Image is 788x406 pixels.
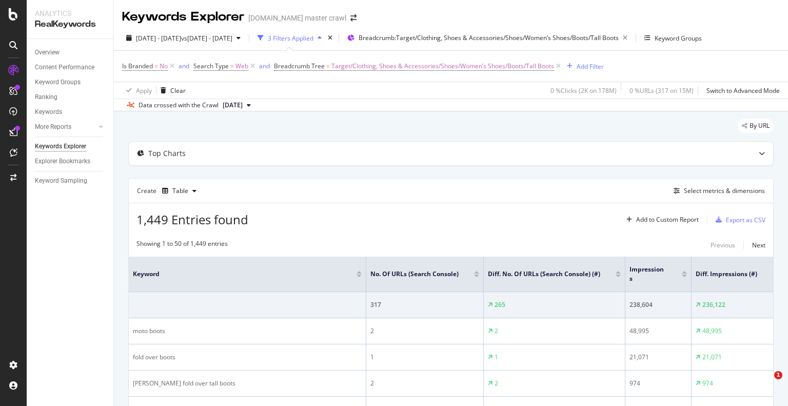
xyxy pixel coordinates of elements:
[370,379,479,388] div: 2
[711,239,735,252] button: Previous
[370,269,459,279] span: No. of URLs (Search Console)
[136,211,248,228] span: 1,449 Entries found
[35,107,62,118] div: Keywords
[331,59,554,73] span: Target/Clothing, Shoes & Accessories/Shoes/Women’s Shoes/Boots/Tall Boots
[259,61,270,71] button: and
[629,300,687,310] div: 238,604
[350,14,357,22] div: arrow-right-arrow-left
[370,300,479,310] div: 317
[636,217,699,223] div: Add to Custom Report
[235,59,248,73] span: Web
[158,183,201,199] button: Table
[550,86,617,95] div: 0 % Clicks ( 2K on 178M )
[172,188,188,194] div: Table
[160,59,168,73] span: No
[35,122,96,132] a: More Reports
[577,62,604,71] div: Add Filter
[35,62,94,73] div: Content Performance
[181,34,232,43] span: vs [DATE] - [DATE]
[359,33,619,42] span: Breadcrumb: Target/Clothing, Shoes & Accessories/Shoes/Women’s Shoes/Boots/Tall Boots
[702,353,722,362] div: 21,071
[35,156,90,167] div: Explorer Bookmarks
[495,353,498,362] div: 1
[133,353,362,362] div: fold over boots
[136,34,181,43] span: [DATE] - [DATE]
[35,77,106,88] a: Keyword Groups
[702,326,722,336] div: 48,995
[122,30,245,46] button: [DATE] - [DATE]vs[DATE] - [DATE]
[35,62,106,73] a: Content Performance
[706,86,780,95] div: Switch to Advanced Mode
[495,326,498,336] div: 2
[133,379,362,388] div: [PERSON_NAME] fold over tall boots
[696,269,757,279] span: Diff. Impressions (#)
[133,269,341,279] span: Keyword
[122,8,244,26] div: Keywords Explorer
[35,92,106,103] a: Ranking
[622,211,699,228] button: Add to Custom Report
[35,8,105,18] div: Analytics
[750,123,770,129] span: By URL
[35,141,106,152] a: Keywords Explorer
[629,326,687,336] div: 48,995
[753,371,778,396] iframe: Intercom live chat
[655,34,702,43] div: Keyword Groups
[137,183,201,199] div: Create
[738,119,774,133] div: legacy label
[629,265,666,283] span: Impressions
[370,353,479,362] div: 1
[35,122,71,132] div: More Reports
[726,216,765,224] div: Export as CSV
[326,62,330,70] span: =
[35,156,106,167] a: Explorer Bookmarks
[774,371,782,379] span: 1
[684,186,765,195] div: Select metrics & dimensions
[35,92,57,103] div: Ranking
[156,82,186,99] button: Clear
[326,33,334,43] div: times
[35,176,106,186] a: Keyword Sampling
[35,77,81,88] div: Keyword Groups
[702,379,713,388] div: 974
[122,62,153,70] span: Is Branded
[629,379,687,388] div: 974
[712,211,765,228] button: Export as CSV
[248,13,346,23] div: [DOMAIN_NAME] master crawl
[35,141,86,152] div: Keywords Explorer
[702,82,780,99] button: Switch to Advanced Mode
[193,62,229,70] span: Search Type
[139,101,219,110] div: Data crossed with the Crawl
[35,107,106,118] a: Keywords
[170,86,186,95] div: Clear
[35,176,87,186] div: Keyword Sampling
[268,34,313,43] div: 3 Filters Applied
[219,99,255,111] button: [DATE]
[35,18,105,30] div: RealKeywords
[136,239,228,252] div: Showing 1 to 50 of 1,449 entries
[253,30,326,46] button: 3 Filters Applied
[35,47,60,58] div: Overview
[223,101,243,110] span: 2024 Dec. 18th
[154,62,158,70] span: =
[495,379,498,388] div: 2
[274,62,325,70] span: Breadcrumb Tree
[629,353,687,362] div: 21,071
[370,326,479,336] div: 2
[752,241,765,249] div: Next
[702,300,725,310] div: 236,122
[640,30,706,46] button: Keyword Groups
[488,269,600,279] span: Diff. No. of URLs (Search Console) (#)
[343,30,632,46] button: Breadcrumb:Target/Clothing, Shoes & Accessories/Shoes/Women’s Shoes/Boots/Tall Boots
[148,148,186,159] div: Top Charts
[35,47,106,58] a: Overview
[629,86,694,95] div: 0 % URLs ( 317 on 15M )
[495,300,505,310] div: 265
[259,62,270,70] div: and
[179,61,189,71] button: and
[133,326,362,336] div: moto boots
[711,241,735,249] div: Previous
[752,239,765,252] button: Next
[122,82,152,99] button: Apply
[136,86,152,95] div: Apply
[179,62,189,70] div: and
